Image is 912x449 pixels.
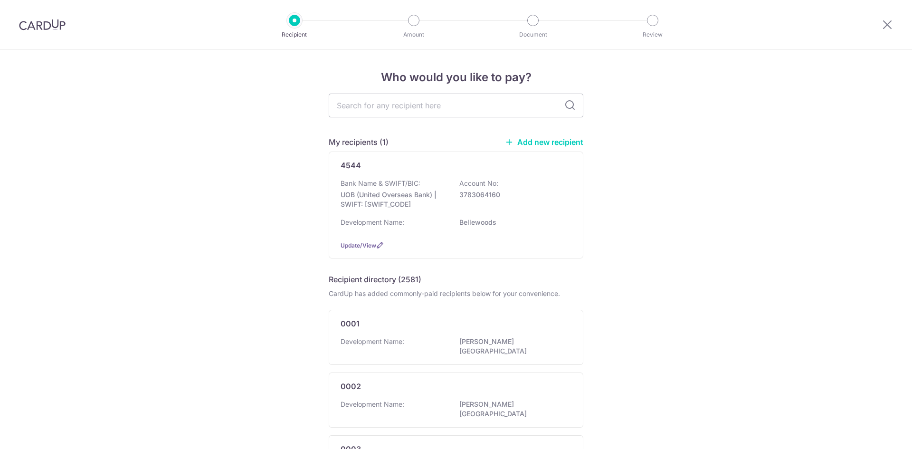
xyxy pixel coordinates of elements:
p: [PERSON_NAME][GEOGRAPHIC_DATA] [459,400,566,419]
div: CardUp has added commonly-paid recipients below for your convenience. [329,289,583,298]
p: 0001 [341,318,360,329]
iframe: Opens a widget where you can find more information [851,420,902,444]
img: CardUp [19,19,66,30]
p: 3783064160 [459,190,566,200]
a: Update/View [341,242,376,249]
p: [PERSON_NAME][GEOGRAPHIC_DATA] [459,337,566,356]
p: Review [617,30,688,39]
p: Development Name: [341,337,404,346]
a: Add new recipient [505,137,583,147]
p: Development Name: [341,218,404,227]
p: 0002 [341,381,361,392]
p: Account No: [459,179,498,188]
p: 4544 [341,160,361,171]
p: Recipient [259,30,330,39]
p: Development Name: [341,400,404,409]
p: UOB (United Overseas Bank) | SWIFT: [SWIFT_CODE] [341,190,447,209]
p: Bank Name & SWIFT/BIC: [341,179,420,188]
p: Amount [379,30,449,39]
h5: Recipient directory (2581) [329,274,421,285]
h4: Who would you like to pay? [329,69,583,86]
h5: My recipients (1) [329,136,389,148]
p: Document [498,30,568,39]
p: Bellewoods [459,218,566,227]
input: Search for any recipient here [329,94,583,117]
